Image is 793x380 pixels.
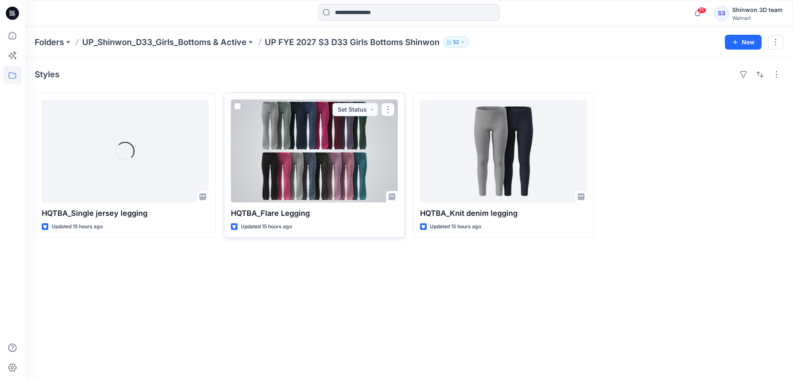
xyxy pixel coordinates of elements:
[52,222,103,231] p: Updated 15 hours ago
[82,36,247,48] a: UP_Shinwon_D33_Girls_Bottoms & Active
[231,100,398,203] a: HQTBA_Flare Legging
[732,15,783,21] div: Walmart
[725,35,762,50] button: New
[443,36,469,48] button: 52
[697,7,706,14] span: 71
[35,69,59,79] h4: Styles
[420,100,587,203] a: HQTBA_Knit denim legging
[714,6,729,21] div: S3
[231,208,398,219] p: HQTBA_Flare Legging
[430,222,481,231] p: Updated 15 hours ago
[453,38,459,47] p: 52
[42,208,209,219] p: HQTBA_Single jersey legging
[265,36,439,48] p: UP FYE 2027 S3 D33 Girls Bottoms Shinwon
[35,36,64,48] a: Folders
[241,222,292,231] p: Updated 15 hours ago
[420,208,587,219] p: HQTBA_Knit denim legging
[732,5,783,15] div: Shinwon 3D team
